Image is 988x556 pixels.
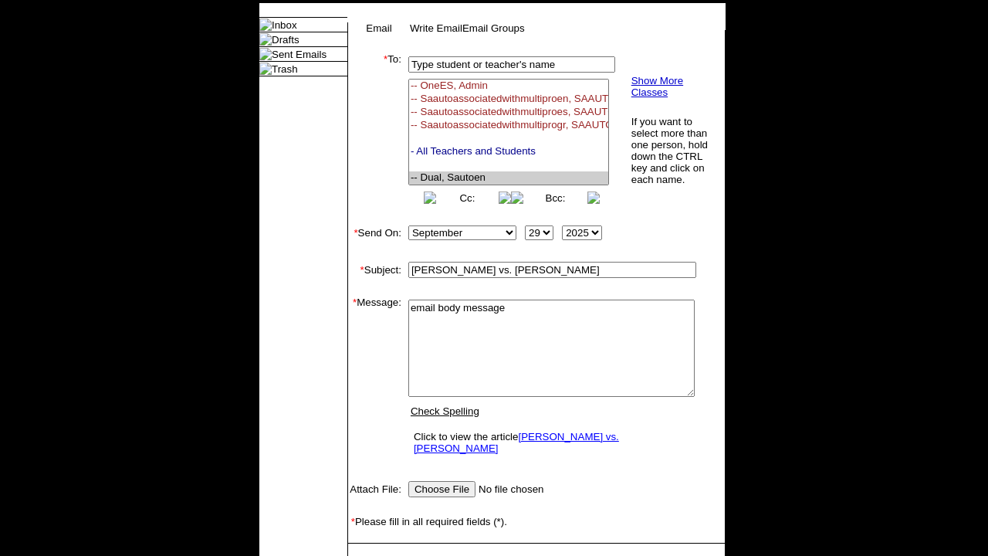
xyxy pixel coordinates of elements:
[459,192,475,204] a: Cc:
[272,49,327,60] a: Sent Emails
[401,379,402,380] img: spacer.gif
[409,145,608,158] option: - All Teachers and Students
[348,297,401,463] td: Message:
[348,478,401,500] td: Attach File:
[272,19,297,31] a: Inbox
[462,22,525,34] a: Email Groups
[631,115,712,186] td: If you want to select more than one person, hold down the CTRL key and click on each name.
[348,500,364,516] img: spacer.gif
[348,222,401,243] td: Send On:
[348,281,364,297] img: spacer.gif
[511,192,523,204] img: button_left.png
[348,544,360,555] img: spacer.gif
[272,63,298,75] a: Trash
[409,171,608,185] option: -- Dual, Sautoen
[587,192,600,204] img: button_right.png
[631,75,683,98] a: Show More Classes
[424,192,436,204] img: button_left.png
[409,93,608,106] option: -- Saautoassociatedwithmultiproen, SAAUTOASSOCIATEDWITHMULTIPROGRAMEN
[401,270,402,270] img: spacer.gif
[259,48,272,60] img: folder_icon.gif
[409,119,608,132] option: -- Saautoassociatedwithmultiprogr, SAAUTOASSOCIATEDWITHMULTIPROGRAMCLA
[259,19,272,31] img: folder_icon.gif
[348,53,401,207] td: To:
[410,22,462,34] a: Write Email
[401,489,402,490] img: spacer.gif
[499,192,511,204] img: button_right.png
[348,207,364,222] img: spacer.gif
[348,463,364,478] img: spacer.gif
[401,232,402,233] img: spacer.gif
[366,22,391,34] a: Email
[348,516,725,527] td: Please fill in all required fields (*).
[409,106,608,119] option: -- Saautoassociatedwithmultiproes, SAAUTOASSOCIATEDWITHMULTIPROGRAMES
[259,33,272,46] img: folder_icon.gif
[348,243,364,259] img: spacer.gif
[348,259,401,281] td: Subject:
[409,80,608,93] option: -- OneES, Admin
[348,543,349,544] img: spacer.gif
[414,431,619,454] a: [PERSON_NAME] vs. [PERSON_NAME]
[259,63,272,75] img: folder_icon.gif
[272,34,299,46] a: Drafts
[401,127,405,134] img: spacer.gif
[348,527,364,543] img: spacer.gif
[411,405,479,417] a: Check Spelling
[546,192,566,204] a: Bcc:
[410,427,693,458] td: Click to view the article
